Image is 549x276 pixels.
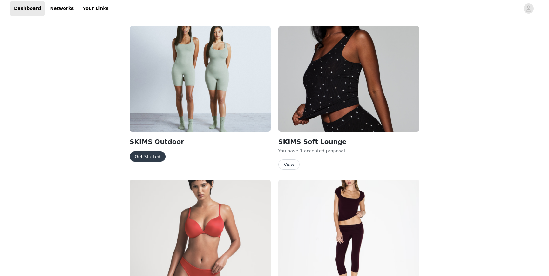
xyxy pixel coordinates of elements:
a: View [278,162,300,167]
h2: SKIMS Soft Lounge [278,137,419,146]
button: Get Started [130,151,166,162]
a: Networks [46,1,78,16]
img: SKIMS [278,26,419,132]
button: View [278,159,300,170]
a: Your Links [79,1,112,16]
a: Dashboard [10,1,45,16]
div: avatar [525,3,532,14]
img: SKIMS [130,26,271,132]
p: You have 1 accepted proposal . [278,148,419,154]
h2: SKIMS Outdoor [130,137,271,146]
